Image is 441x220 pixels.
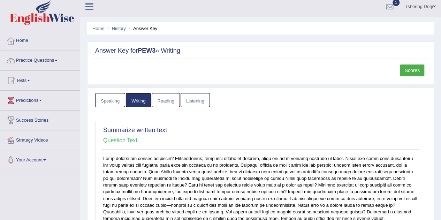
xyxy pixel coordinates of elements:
a: Speaking [95,93,125,107]
a: Strategy Videos [0,130,80,148]
a: Success Stories [0,111,80,128]
h2: Summarize written text [103,127,418,134]
li: Answer Key [127,25,158,32]
a: Your Account [0,150,80,168]
h4: Question Text: [103,137,418,144]
a: Home [0,31,80,48]
a: Tests [0,71,80,88]
a: Writing [126,93,151,107]
strong: PEW3 [138,47,155,54]
h2: Answer Key for » Writing [95,47,426,54]
a: Home [92,26,105,31]
a: Scores [400,65,424,76]
a: Practice Questions [0,51,80,68]
a: Predictions [0,91,80,108]
a: Reading [152,93,180,107]
a: History [112,26,126,31]
a: Listening [181,93,210,107]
